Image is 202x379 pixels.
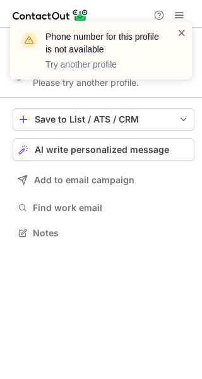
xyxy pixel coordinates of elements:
span: Add to email campaign [34,175,134,185]
span: Find work email [33,202,189,214]
img: warning [19,30,39,51]
button: Add to email campaign [13,169,194,191]
button: Find work email [13,199,194,217]
div: Save to List / ATS / CRM [35,114,172,124]
button: AI write personalized message [13,138,194,161]
p: Try another profile [45,58,162,71]
header: Phone number for this profile is not available [45,30,162,56]
span: Notes [33,227,189,239]
button: save-profile-one-click [13,108,194,131]
img: ContactOut v5.3.10 [13,8,88,23]
button: Notes [13,224,194,242]
span: AI write personalized message [35,145,169,155]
